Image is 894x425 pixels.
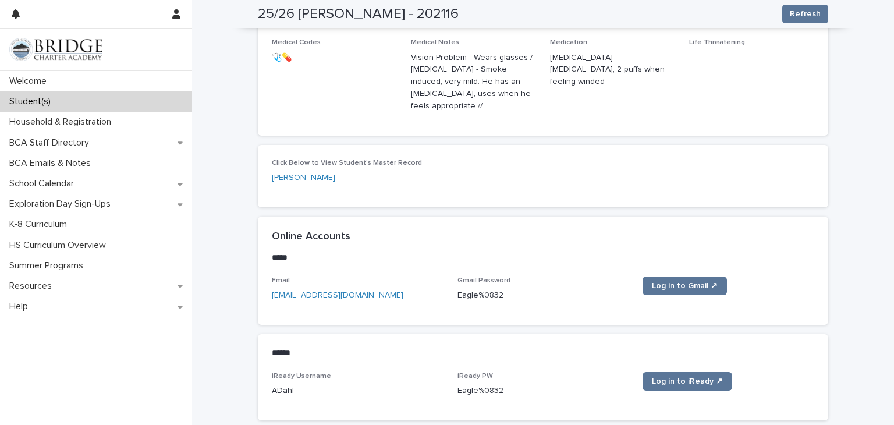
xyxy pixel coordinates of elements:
span: Log in to iReady ↗ [652,377,723,385]
p: Vision Problem - Wears glasses / [MEDICAL_DATA] - Smoke induced, very mild. He has an [MEDICAL_DA... [411,52,536,112]
p: [MEDICAL_DATA] [MEDICAL_DATA], 2 puffs when feeling winded [550,52,675,88]
p: Student(s) [5,96,60,107]
span: Medical Codes [272,39,321,46]
p: K-8 Curriculum [5,219,76,230]
p: Summer Programs [5,260,93,271]
p: 🩺💊 [272,52,397,64]
span: Life Threatening [689,39,745,46]
h2: 25/26 [PERSON_NAME] - 202116 [258,6,459,23]
a: [EMAIL_ADDRESS][DOMAIN_NAME] [272,291,403,299]
img: V1C1m3IdTEidaUdm9Hs0 [9,38,102,61]
p: BCA Emails & Notes [5,158,100,169]
span: iReady Username [272,373,331,380]
span: Medical Notes [411,39,459,46]
p: Resources [5,281,61,292]
p: ADahl [272,385,444,397]
span: Medication [550,39,587,46]
button: Refresh [782,5,828,23]
span: Log in to Gmail ↗ [652,282,718,290]
span: Gmail Password [457,277,510,284]
p: Household & Registration [5,116,120,127]
p: HS Curriculum Overview [5,240,115,251]
span: Email [272,277,290,284]
a: Log in to Gmail ↗ [643,277,727,295]
span: Refresh [790,8,821,20]
p: BCA Staff Directory [5,137,98,148]
a: Log in to iReady ↗ [643,372,732,391]
p: Eagle%0832 [457,289,629,302]
span: iReady PW [457,373,493,380]
h2: Online Accounts [272,231,350,243]
p: Help [5,301,37,312]
p: Eagle%0832 [457,385,629,397]
a: [PERSON_NAME] [272,172,335,184]
p: Welcome [5,76,56,87]
p: - [689,52,814,64]
span: Click Below to View Student's Master Record [272,160,422,167]
p: Exploration Day Sign-Ups [5,199,120,210]
p: School Calendar [5,178,83,189]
